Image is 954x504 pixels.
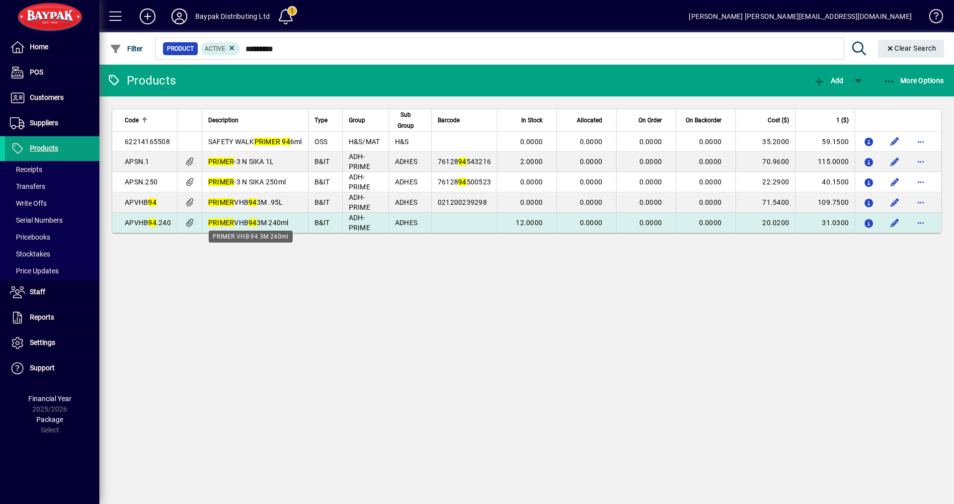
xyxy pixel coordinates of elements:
span: Code [125,115,139,126]
span: Filter [110,45,143,53]
a: Home [5,35,99,60]
span: 0.0000 [699,138,722,146]
span: H&S [395,138,409,146]
span: 2.0000 [520,158,543,166]
button: Add [132,7,163,25]
span: Description [208,115,238,126]
em: 94 [248,219,257,227]
span: Add [813,77,843,84]
td: 20.0200 [735,213,795,233]
div: Group [349,115,383,126]
button: More Options [881,72,947,89]
span: ADHES [395,158,417,166]
span: 0.0000 [520,138,543,146]
button: Add [811,72,846,89]
div: Allocated [563,115,611,126]
button: Edit [887,154,903,169]
em: 94 [148,219,157,227]
span: Allocated [577,115,602,126]
span: Clear Search [886,44,937,52]
mat-chip: Activation Status: Active [201,42,240,55]
span: B&IT [315,219,330,227]
span: 0.0000 [580,158,603,166]
span: ADHES [395,178,417,186]
span: 021200239298 [438,198,487,206]
span: APSN.1 [125,158,150,166]
td: 35.2000 [735,132,795,152]
td: 59.1500 [795,132,855,152]
em: PRIMER [208,198,235,206]
a: Reports [5,305,99,330]
a: Suppliers [5,111,99,136]
span: Customers [30,93,64,101]
div: On Order [623,115,671,126]
div: Baypak Distributing Ltd [195,8,270,24]
span: OSS [315,138,328,146]
span: Staff [30,288,45,296]
span: POS [30,68,43,76]
span: ADH-PRIME [349,173,370,191]
span: In Stock [521,115,543,126]
span: 62214165508 [125,138,170,146]
div: Code [125,115,171,126]
span: APVHB [125,198,157,206]
td: 71.5400 [735,192,795,213]
span: Stocktakes [10,250,50,258]
span: 0.0000 [580,198,603,206]
span: 0.0000 [699,198,722,206]
span: 0.0000 [639,219,662,227]
span: 0.0000 [580,219,603,227]
button: Edit [887,174,903,190]
button: Filter [107,40,146,58]
span: 0.0000 [639,198,662,206]
em: 94 [458,178,467,186]
a: Customers [5,85,99,110]
span: Products [30,144,58,152]
div: [PERSON_NAME] [PERSON_NAME][EMAIL_ADDRESS][DOMAIN_NAME] [689,8,912,24]
span: H&S/MAT [349,138,380,146]
span: Serial Numbers [10,216,63,224]
a: Receipts [5,161,99,178]
span: Barcode [438,115,460,126]
span: More Options [883,77,944,84]
span: Cost ($) [768,115,789,126]
span: ADHES [395,219,417,227]
a: Pricebooks [5,229,99,246]
em: PRIMER [208,158,235,166]
td: 70.9600 [735,152,795,172]
a: Price Updates [5,262,99,279]
span: 0.0000 [580,138,603,146]
span: Financial Year [28,395,72,403]
span: On Order [638,115,662,126]
a: POS [5,60,99,85]
td: 109.7500 [795,192,855,213]
td: 115.0000 [795,152,855,172]
span: ADH-PRIME [349,193,370,211]
button: Edit [887,215,903,231]
span: SAFETY WALK 6ml [208,138,302,146]
span: ADH-PRIME [349,214,370,232]
span: -3 N SIKA 250ml [208,178,286,186]
span: B&IT [315,178,330,186]
span: APVHB .240 [125,219,171,227]
button: More options [913,194,929,210]
span: B&IT [315,198,330,206]
button: Edit [887,134,903,150]
button: Edit [887,194,903,210]
button: More options [913,215,929,231]
span: 1 ($) [836,115,849,126]
span: Product [167,44,194,54]
span: Package [36,416,63,423]
span: 12.0000 [516,219,543,227]
div: Barcode [438,115,491,126]
span: 0.0000 [639,138,662,146]
em: 94 [282,138,290,146]
em: PRIMER [254,138,281,146]
div: Products [107,73,176,88]
em: 94 [248,198,257,206]
td: 40.1500 [795,172,855,192]
em: 94 [148,198,157,206]
div: Sub Group [395,109,425,131]
span: Reports [30,313,54,321]
span: VHB 3M .95L [208,198,283,206]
